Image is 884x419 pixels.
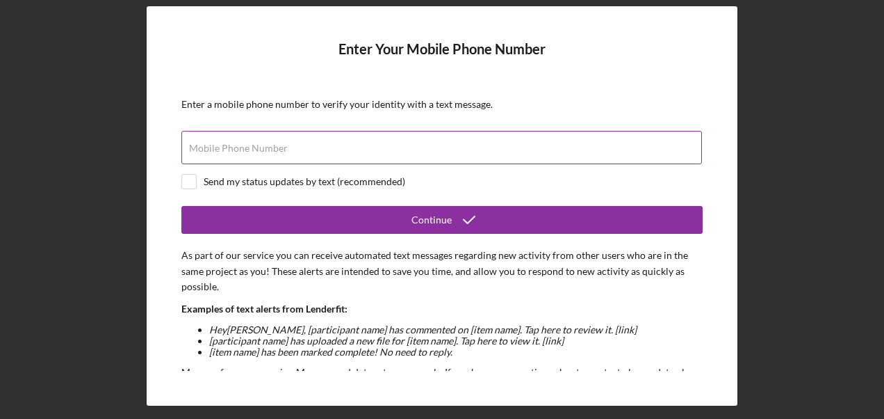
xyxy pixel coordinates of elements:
label: Mobile Phone Number [189,143,288,154]
li: [participant name] has uploaded a new file for [item name]. Tap here to view it. [link] [209,335,703,347]
p: Examples of text alerts from Lenderfit: [181,301,703,317]
li: [item name] has been marked complete! No need to reply. [209,347,703,358]
div: Continue [411,206,452,234]
button: Continue [181,206,703,234]
div: Send my status updates by text (recommended) [204,176,405,187]
li: Hey [PERSON_NAME] , [participant name] has commented on [item name]. Tap here to review it. [link] [209,324,703,335]
div: Enter a mobile phone number to verify your identity with a text message. [181,99,703,110]
h4: Enter Your Mobile Phone Number [181,41,703,78]
p: Message frequency varies. Message and data rates may apply. If you have any questions about your ... [181,365,703,396]
p: As part of our service you can receive automated text messages regarding new activity from other ... [181,248,703,294]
